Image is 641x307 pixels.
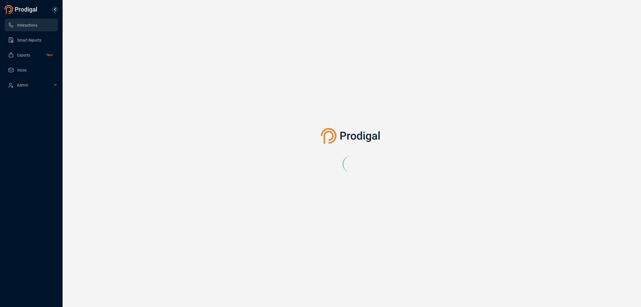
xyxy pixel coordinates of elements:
[8,64,53,76] a: Inbox
[8,34,53,46] a: Smart Reports
[47,49,53,61] span: New!
[17,38,41,42] span: Smart Reports
[8,49,53,61] a: ExportsNew!
[17,68,27,72] span: Inbox
[321,128,383,144] img: prodigal-logo
[17,83,28,87] span: Admin
[5,64,58,76] li: Inbox
[5,34,58,46] li: Smart Reports
[4,5,39,14] img: prodigal-logo
[5,19,58,31] li: Interactions
[8,19,53,31] a: Interactions
[17,23,37,27] span: Interactions
[17,53,30,57] span: Exports
[5,49,58,61] li: Exports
